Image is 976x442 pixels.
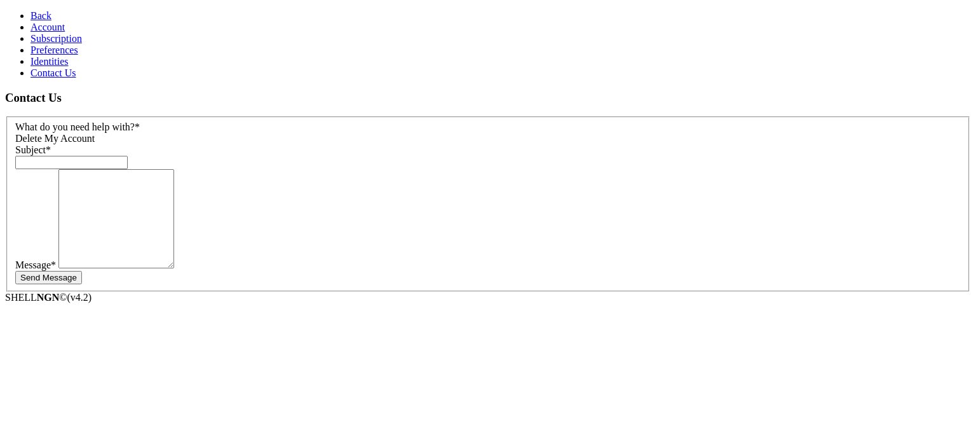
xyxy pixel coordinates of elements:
[30,67,76,78] a: Contact Us
[30,22,65,32] a: Account
[5,91,971,105] h3: Contact Us
[15,121,140,132] label: What do you need help with?
[30,45,78,55] a: Preferences
[30,56,69,67] a: Identities
[15,144,51,155] label: Subject
[15,133,95,144] span: Delete My Account
[15,271,82,284] button: Send Message
[15,259,56,270] label: Message
[30,10,51,21] a: Back
[67,292,92,303] span: 4.2.0
[5,292,91,303] span: SHELL ©
[15,133,961,144] div: Delete My Account
[37,292,60,303] b: NGN
[30,33,82,44] a: Subscription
